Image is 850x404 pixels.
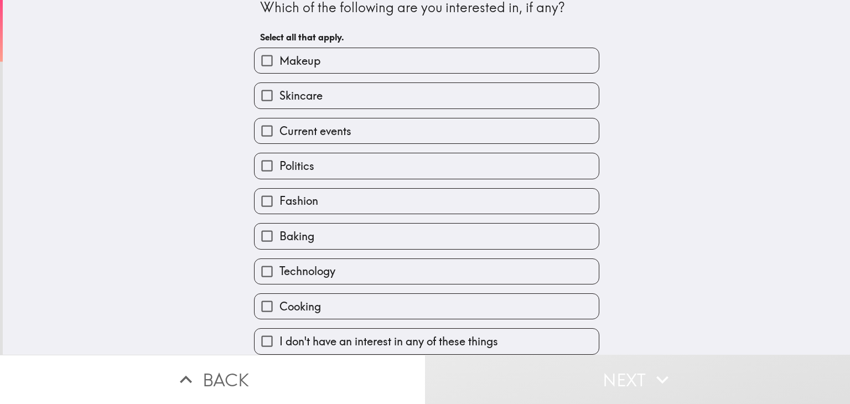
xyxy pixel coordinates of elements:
[255,189,599,214] button: Fashion
[279,193,318,209] span: Fashion
[255,153,599,178] button: Politics
[279,299,321,314] span: Cooking
[255,329,599,354] button: I don't have an interest in any of these things
[255,224,599,248] button: Baking
[255,294,599,319] button: Cooking
[255,48,599,73] button: Makeup
[279,53,320,69] span: Makeup
[279,229,314,244] span: Baking
[425,355,850,404] button: Next
[260,31,593,43] h6: Select all that apply.
[279,158,314,174] span: Politics
[279,88,323,103] span: Skincare
[279,334,498,349] span: I don't have an interest in any of these things
[255,83,599,108] button: Skincare
[279,263,335,279] span: Technology
[255,259,599,284] button: Technology
[255,118,599,143] button: Current events
[279,123,351,139] span: Current events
